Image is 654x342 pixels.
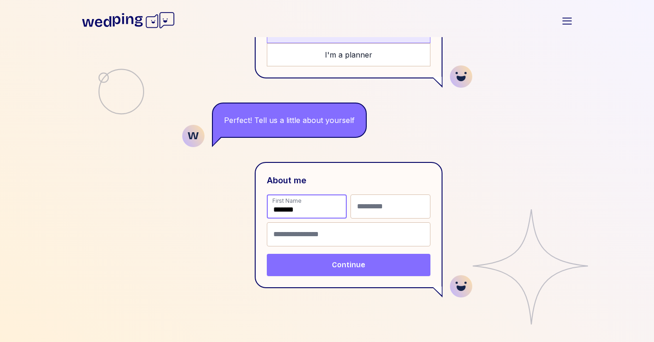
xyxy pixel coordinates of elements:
[267,222,430,246] input: Email (optional)
[267,254,430,276] button: Continue
[456,282,467,291] img: user.svg
[267,174,306,187] div: About me
[188,132,199,140] img: wedping.svg
[267,43,430,66] label: I'm a planner
[332,259,365,271] span: Continue
[456,72,467,81] img: user.svg
[212,103,367,138] div: Perfect! Tell us a little about yourself
[267,194,347,219] input: First Name
[350,194,430,219] input: Last Name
